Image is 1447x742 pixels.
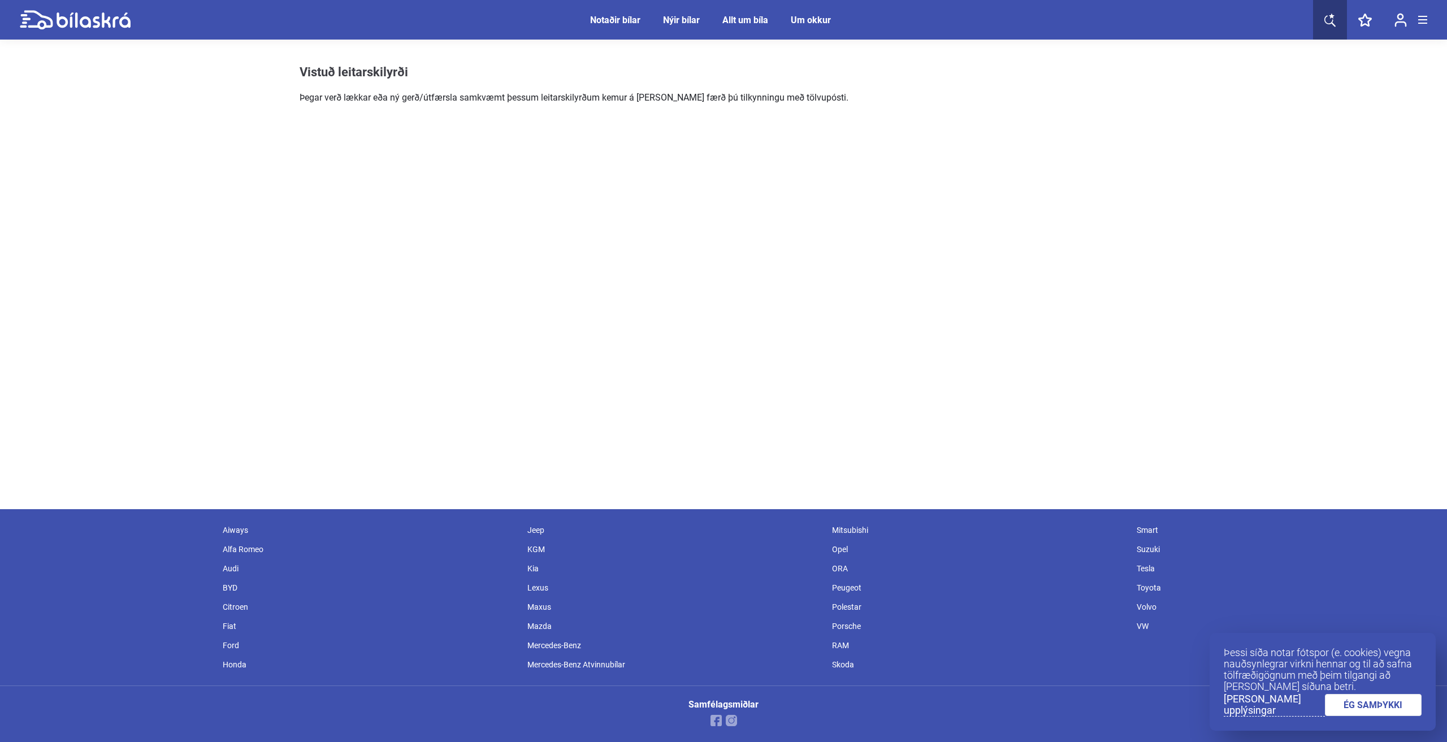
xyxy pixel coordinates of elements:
div: KGM [522,540,826,559]
div: Citroen [217,597,522,617]
div: Samfélagsmiðlar [688,700,759,709]
div: Alfa Romeo [217,540,522,559]
div: VW [1131,617,1436,636]
div: Jeep [522,520,826,540]
div: Peugeot [826,578,1131,597]
div: Mitsubishi [826,520,1131,540]
div: Kia [522,559,826,578]
img: user-login.svg [1394,13,1407,27]
h1: Vistuð leitarskilyrði [300,65,848,80]
div: Audi [217,559,522,578]
div: Mazda [522,617,826,636]
div: Skoda [826,655,1131,674]
div: Mercedes-Benz [522,636,826,655]
a: Nýir bílar [663,15,700,25]
a: Allt um bíla [722,15,768,25]
div: Ford [217,636,522,655]
a: ÉG SAMÞYKKI [1325,694,1422,716]
div: Porsche [826,617,1131,636]
div: Mercedes-Benz Atvinnubílar [522,655,826,674]
p: Þegar verð lækkar eða ný gerð/útfærsla samkvæmt þessum leitarskilyrðum kemur á [PERSON_NAME] færð... [300,91,848,105]
div: Lexus [522,578,826,597]
div: RAM [826,636,1131,655]
a: Um okkur [791,15,831,25]
div: Smart [1131,520,1436,540]
a: [PERSON_NAME] upplýsingar [1224,693,1325,717]
div: Honda [217,655,522,674]
div: Tesla [1131,559,1436,578]
div: Fiat [217,617,522,636]
div: Toyota [1131,578,1436,597]
div: ORA [826,559,1131,578]
div: Polestar [826,597,1131,617]
div: Suzuki [1131,540,1436,559]
div: BYD [217,578,522,597]
div: Opel [826,540,1131,559]
div: Aiways [217,520,522,540]
div: Maxus [522,597,826,617]
div: Volvo [1131,597,1436,617]
a: Notaðir bílar [590,15,640,25]
p: Þessi síða notar fótspor (e. cookies) vegna nauðsynlegrar virkni hennar og til að safna tölfræðig... [1224,647,1422,692]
